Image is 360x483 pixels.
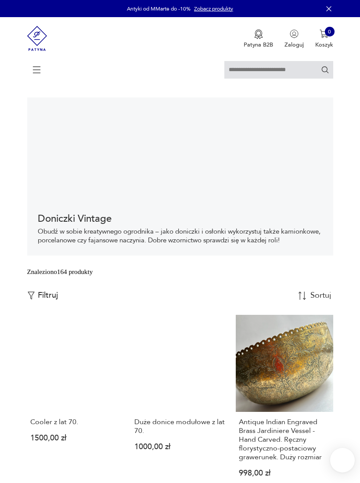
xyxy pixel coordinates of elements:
[127,5,191,12] p: Antyki od MMarte do -10%
[284,29,304,49] button: Zaloguj
[244,29,273,49] a: Ikona medaluPatyna B2B
[254,29,263,39] img: Ikona medalu
[239,418,330,461] h3: Antique Indian Engraved Brass Jardiniere Vessel - Hand Carved. Ręczny florystyczno-postaciowy gra...
[27,291,58,300] button: Filtruj
[38,291,58,300] p: Filtruj
[30,435,121,442] p: 1500,00 zł
[244,41,273,49] p: Patyna B2B
[27,292,35,299] img: Ikonka filtrowania
[239,470,330,477] p: 998,00 zł
[27,17,47,60] img: Patyna - sklep z meblami i dekoracjami vintage
[194,5,233,12] a: Zobacz produkty
[290,29,299,38] img: Ikonka użytkownika
[298,292,306,300] img: Sort Icon
[315,29,333,49] button: 0Koszyk
[134,444,225,451] p: 1000,00 zł
[330,448,355,472] iframe: Smartsupp widget button
[244,29,273,49] button: Patyna B2B
[38,227,323,245] p: Obudź w sobie kreatywnego ogrodnika – jako doniczki i osłonki wykorzystuj także kamionkowe, porce...
[134,418,225,435] h3: Duże donice modułowe z lat 70.
[321,65,329,74] button: Szukaj
[315,41,333,49] p: Koszyk
[27,97,333,203] img: ba122618386fa961f78ef92bee24ebb9.jpg
[320,29,328,38] img: Ikona koszyka
[27,267,93,277] div: Znaleziono 164 produkty
[30,418,121,426] h3: Cooler z lat 70.
[284,41,304,49] p: Zaloguj
[325,27,335,36] div: 0
[310,292,332,299] div: Sortuj według daty dodania
[38,213,323,224] h1: Doniczki Vintage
